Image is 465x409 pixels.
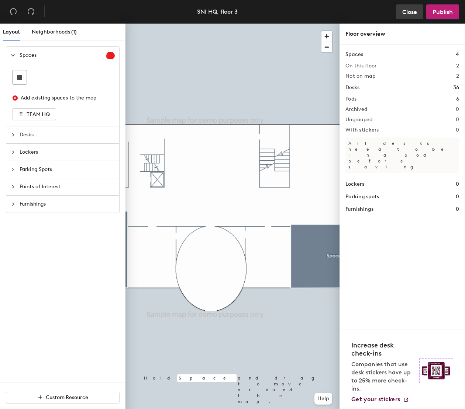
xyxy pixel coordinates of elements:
span: collapsed [11,150,15,154]
h1: Desks [345,84,359,92]
span: collapsed [11,167,15,172]
span: TEAM HQ [27,111,50,118]
span: Lockers [20,144,115,161]
h2: 2 [456,73,459,79]
span: Layout [3,29,20,35]
h1: Furnishings [345,205,373,213]
h2: With stickers [345,127,379,133]
h4: Increase desk check-ins [351,341,415,357]
button: Undo (⌘ + Z) [6,4,21,19]
span: close-circle [13,95,18,101]
span: expanded [11,53,15,57]
span: Desks [20,126,115,143]
div: Add existing spaces to the map [21,94,108,102]
h2: 6 [456,96,459,102]
h2: Pods [345,96,356,102]
span: collapsed [11,133,15,137]
button: Custom Resource [6,392,120,403]
h2: Archived [345,106,367,112]
span: Spaces [20,47,106,64]
p: All desks need to be in a pod before saving [345,137,459,173]
h1: 0 [456,205,459,213]
h1: Lockers [345,180,364,188]
h1: Parking spots [345,193,379,201]
img: Sticker logo [419,358,453,383]
h1: 36 [453,84,459,92]
h2: Not on map [345,73,375,79]
button: Help [314,393,332,405]
h2: 0 [456,127,459,133]
span: collapsed [11,202,15,206]
span: Neighborhoods (1) [32,29,77,35]
h1: 0 [456,180,459,188]
button: TEAM HQ [12,108,56,120]
span: Parking Spots [20,161,115,178]
a: Get your stickers [351,396,409,403]
button: Publish [426,4,459,19]
div: SNI HQ, floor 3 [197,7,238,16]
span: collapsed [11,185,15,189]
span: 1 [106,53,115,58]
h1: Spaces [345,50,363,59]
h1: 0 [456,193,459,201]
div: Floor overview [345,29,459,38]
h2: 0 [456,106,459,112]
p: Companies that use desk stickers have up to 25% more check-ins. [351,360,415,393]
span: Points of Interest [20,178,115,195]
h1: 4 [456,50,459,59]
span: Close [402,8,417,15]
span: Publish [433,8,453,15]
span: Get your stickers [351,396,400,403]
h2: On this floor [345,63,377,69]
span: Custom Resource [46,394,88,401]
button: Redo (⌘ + ⇧ + Z) [24,4,38,19]
h2: 2 [456,63,459,69]
span: Furnishings [20,196,115,213]
button: Close [396,4,423,19]
span: undo [10,8,17,15]
h2: 0 [456,117,459,123]
sup: 1 [106,52,115,59]
h2: Ungrouped [345,117,373,123]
